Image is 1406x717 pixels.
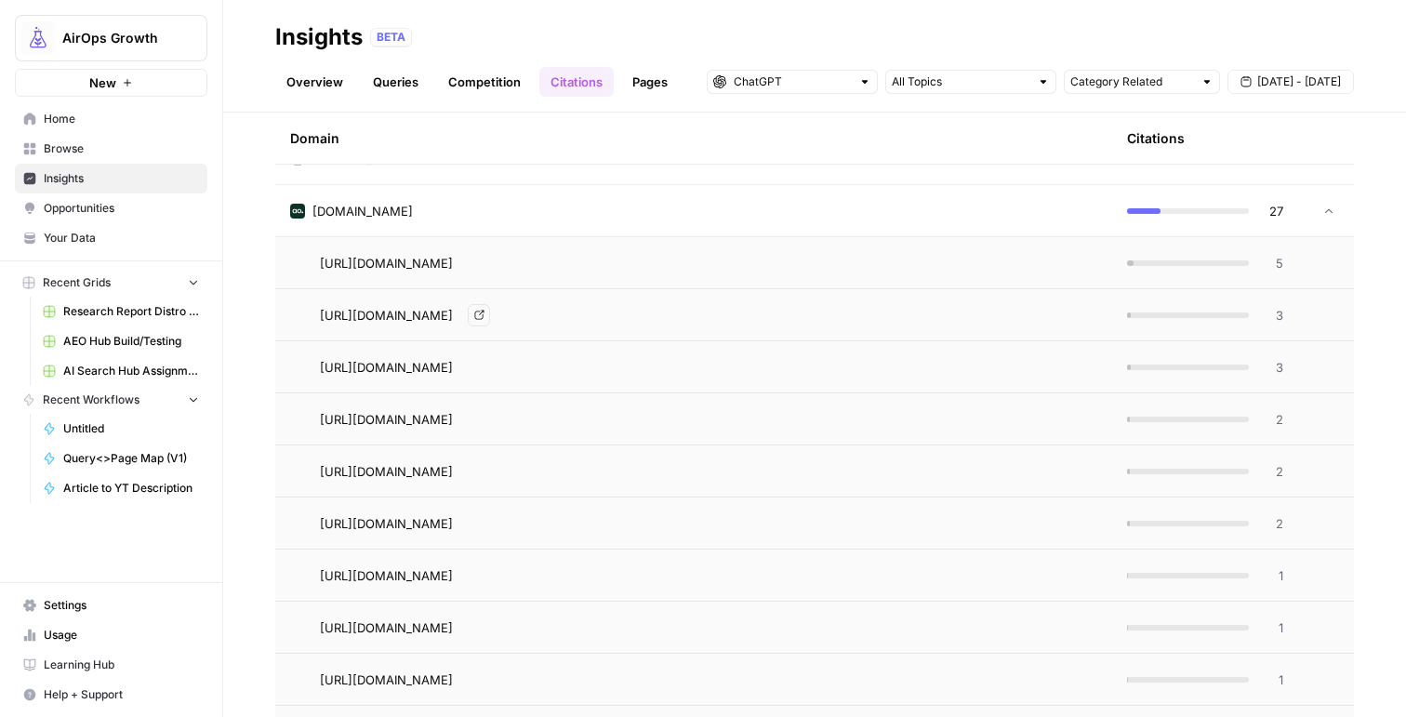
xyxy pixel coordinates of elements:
span: [URL][DOMAIN_NAME] [320,358,453,377]
div: Insights [275,22,363,52]
a: Untitled [34,414,207,444]
span: Learning Hub [44,657,199,673]
span: 3 [1260,358,1283,377]
span: [DATE] - [DATE] [1257,73,1341,90]
button: [DATE] - [DATE] [1227,70,1354,94]
span: Research Report Distro Workflows [63,303,199,320]
span: 2 [1260,410,1283,429]
a: Queries [362,67,430,97]
span: 2 [1260,514,1283,533]
span: Insights [44,170,199,187]
a: Citations [539,67,614,97]
a: Opportunities [15,193,207,223]
a: Article to YT Description [34,473,207,503]
span: Query<>Page Map (V1) [63,450,199,467]
div: Citations [1127,113,1185,164]
span: Help + Support [44,686,199,703]
span: Your Data [44,230,199,246]
span: [DOMAIN_NAME] [312,202,413,220]
span: 1 [1260,566,1283,585]
span: [URL][DOMAIN_NAME] [320,462,453,481]
div: Domain [290,113,1097,164]
span: [URL][DOMAIN_NAME] [320,671,453,689]
a: Research Report Distro Workflows [34,297,207,326]
span: 1 [1260,671,1283,689]
span: 1 [1260,618,1283,637]
span: [URL][DOMAIN_NAME] [320,254,453,272]
span: [URL][DOMAIN_NAME] [320,566,453,585]
a: AI Search Hub Assignments [34,356,207,386]
a: Learning Hub [15,650,207,680]
img: yjux4x3lwinlft1ym4yif8lrli78 [290,204,305,219]
button: Recent Grids [15,269,207,297]
span: [URL][DOMAIN_NAME] [320,618,453,637]
button: Workspace: AirOps Growth [15,15,207,61]
a: Overview [275,67,354,97]
img: AirOps Growth Logo [21,21,55,55]
span: [URL][DOMAIN_NAME] [320,306,453,325]
span: Home [44,111,199,127]
a: AEO Hub Build/Testing [34,326,207,356]
span: Recent Grids [43,274,111,291]
a: Browse [15,134,207,164]
span: New [89,73,116,92]
span: 27 [1260,202,1283,220]
a: Pages [621,67,679,97]
a: Your Data [15,223,207,253]
span: Untitled [63,420,199,437]
button: Recent Workflows [15,386,207,414]
span: AI Search Hub Assignments [63,363,199,379]
span: Browse [44,140,199,157]
a: Home [15,104,207,134]
span: Settings [44,597,199,614]
input: ChatGPT [734,73,851,91]
span: 5 [1260,254,1283,272]
a: Insights [15,164,207,193]
a: Settings [15,591,207,620]
input: All Topics [892,73,1029,91]
a: Usage [15,620,207,650]
span: Opportunities [44,200,199,217]
span: [URL][DOMAIN_NAME] [320,514,453,533]
span: 2 [1260,462,1283,481]
span: AirOps Growth [62,29,175,47]
span: Recent Workflows [43,392,139,408]
a: Competition [437,67,532,97]
button: Help + Support [15,680,207,710]
a: Go to page https://www.airops.com/report/how-citations-mentions-impact-visibility-in-ai-search [468,304,490,326]
a: Query<>Page Map (V1) [34,444,207,473]
input: Category Related [1070,73,1193,91]
span: 3 [1260,306,1283,325]
span: Usage [44,627,199,644]
span: AEO Hub Build/Testing [63,333,199,350]
div: BETA [370,28,412,46]
button: New [15,69,207,97]
span: [URL][DOMAIN_NAME] [320,410,453,429]
span: Article to YT Description [63,480,199,497]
